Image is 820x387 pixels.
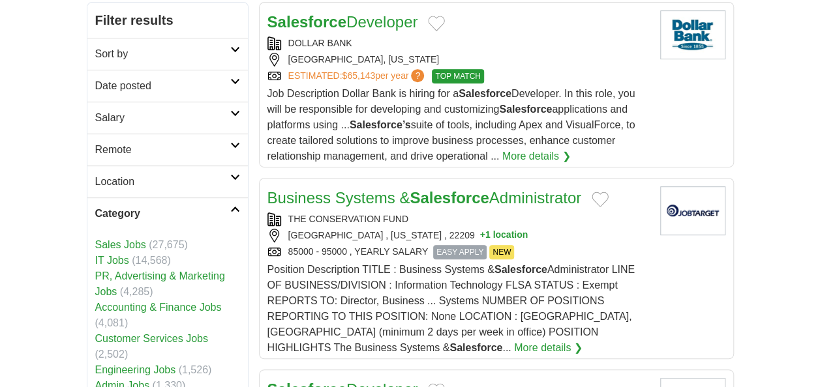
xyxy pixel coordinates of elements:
[87,165,248,197] a: Location
[288,38,352,48] a: DOLLAR BANK
[350,119,411,130] strong: Salesforce’s
[120,286,153,297] span: (4,285)
[87,70,248,102] a: Date posted
[95,142,230,158] h2: Remote
[428,16,445,31] button: Add to favorite jobs
[267,13,418,31] a: SalesforceDeveloper
[502,149,571,164] a: More details ❯
[267,212,650,226] div: THE CONSERVATION FUND
[267,229,650,242] div: [GEOGRAPHIC_DATA] , [US_STATE] , 22209
[95,302,222,313] a: Accounting & Finance Jobs
[660,10,725,59] img: Dollar Bank logo
[95,317,129,328] span: (4,081)
[87,197,248,229] a: Category
[660,186,725,235] img: Company logo
[95,174,230,190] h2: Location
[410,189,489,207] strong: Salesforce
[449,342,502,353] strong: Salesforce
[592,192,609,207] button: Add to favorite jobs
[267,264,635,353] span: Position Description TITLE : Business Systems & Administrator LINE OF BUSINESS/DIVISION : Informa...
[95,364,176,375] a: Engineering Jobs
[179,364,212,375] span: (1,526)
[132,255,171,266] span: (14,568)
[95,333,208,344] a: Customer Services Jobs
[494,264,547,275] strong: Salesforce
[480,229,485,242] span: +
[95,239,146,250] a: Sales Jobs
[489,245,514,259] span: NEW
[95,349,129,360] span: (2,502)
[411,69,424,82] span: ?
[267,88,635,162] span: Job Description Dollar Bank is hiring for a Developer. In this role, you will be responsible for ...
[288,69,427,83] a: ESTIMATED:$65,143per year?
[267,53,650,66] div: [GEOGRAPHIC_DATA], [US_STATE]
[267,189,582,207] a: Business Systems &SalesforceAdministrator
[95,110,230,126] h2: Salary
[95,46,230,62] h2: Sort by
[95,255,129,266] a: IT Jobs
[267,13,346,31] strong: Salesforce
[95,270,225,297] a: PR, Advertising & Marketing Jobs
[87,102,248,134] a: Salary
[87,134,248,165] a: Remote
[149,239,188,250] span: (27,675)
[433,245,487,259] span: EASY APPLY
[499,104,552,115] strong: Salesforce
[432,69,483,83] span: TOP MATCH
[95,78,230,94] h2: Date posted
[267,245,650,259] div: 85000 - 95000 , YEARLY SALARY
[459,88,511,99] strong: Salesforce
[87,38,248,70] a: Sort by
[480,229,528,242] button: +1 location
[87,3,248,38] h2: Filter results
[95,206,230,222] h2: Category
[342,70,375,81] span: $65,143
[514,340,583,356] a: More details ❯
